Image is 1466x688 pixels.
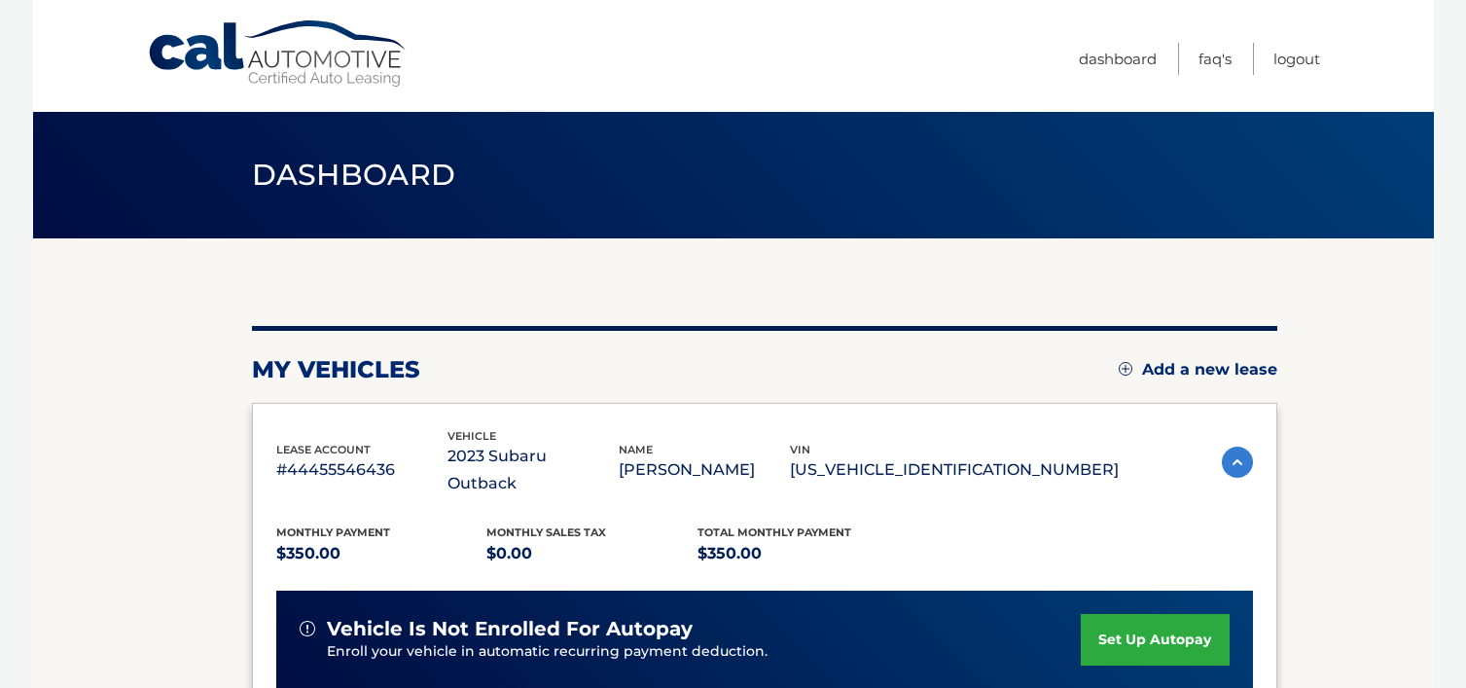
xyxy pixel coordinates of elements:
p: [PERSON_NAME] [619,456,790,484]
span: vin [790,443,810,456]
p: $350.00 [276,540,487,567]
p: [US_VEHICLE_IDENTIFICATION_NUMBER] [790,456,1119,484]
p: $350.00 [697,540,909,567]
span: vehicle [447,429,496,443]
img: alert-white.svg [300,621,315,636]
a: FAQ's [1198,43,1232,75]
span: Dashboard [252,157,456,193]
span: lease account [276,443,371,456]
span: Monthly sales Tax [486,525,606,539]
p: Enroll your vehicle in automatic recurring payment deduction. [327,641,1082,663]
img: accordion-active.svg [1222,447,1253,478]
span: Monthly Payment [276,525,390,539]
p: #44455546436 [276,456,447,484]
a: Cal Automotive [147,19,410,89]
span: Total Monthly Payment [697,525,851,539]
a: Add a new lease [1119,360,1277,380]
p: $0.00 [486,540,697,567]
img: add.svg [1119,362,1132,376]
span: vehicle is not enrolled for autopay [327,617,693,641]
p: 2023 Subaru Outback [447,443,619,497]
h2: my vehicles [252,355,420,384]
a: Dashboard [1079,43,1157,75]
span: name [619,443,653,456]
a: set up autopay [1081,614,1229,666]
a: Logout [1273,43,1320,75]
